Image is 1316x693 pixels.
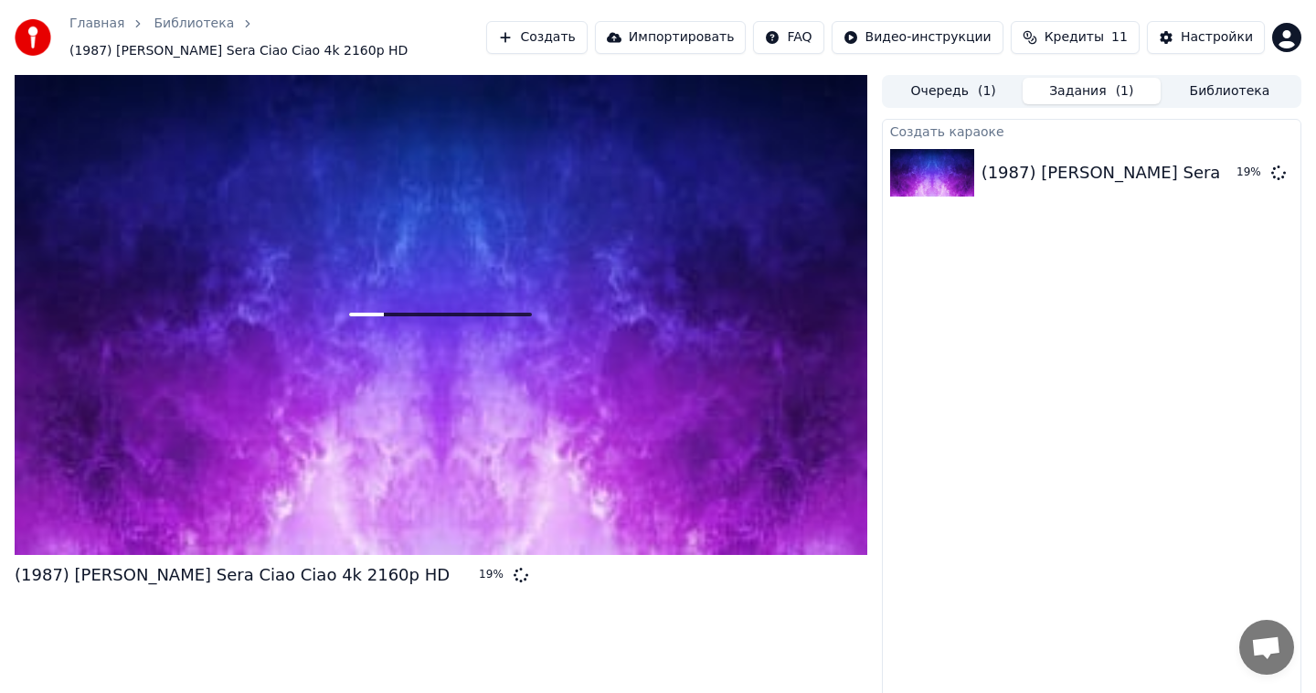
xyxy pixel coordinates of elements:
button: FAQ [753,21,823,54]
div: 19 % [1236,165,1264,180]
div: 19 % [479,568,506,582]
button: Создать [486,21,587,54]
span: (1987) [PERSON_NAME] Sera Ciao Ciao 4k 2160p HD [69,42,408,60]
span: ( 1 ) [978,82,996,101]
button: Настройки [1147,21,1265,54]
span: 11 [1111,28,1128,47]
span: ( 1 ) [1116,82,1134,101]
div: Создать караоке [883,120,1300,142]
button: Кредиты11 [1011,21,1140,54]
button: Задания [1023,78,1161,104]
div: (1987) [PERSON_NAME] Sera Ciao Ciao 4k 2160p HD [15,562,450,588]
nav: breadcrumb [69,15,486,60]
a: Главная [69,15,124,33]
img: youka [15,19,51,56]
button: Очередь [885,78,1023,104]
div: Настройки [1181,28,1253,47]
div: Открытый чат [1239,620,1294,675]
span: Кредиты [1045,28,1104,47]
button: Видео-инструкции [832,21,1003,54]
a: Библиотека [154,15,234,33]
button: Библиотека [1161,78,1299,104]
button: Импортировать [595,21,747,54]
